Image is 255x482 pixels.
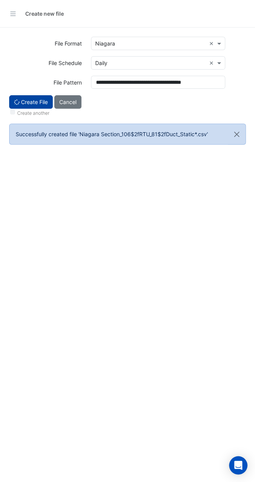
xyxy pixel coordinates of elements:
[55,37,82,50] label: File Format
[9,124,246,145] ngb-alert: Successfully created file 'Niagara Section_106$2fRTU_81$2fDuct_Static*.csv'
[209,59,215,67] span: Clear
[209,39,215,47] span: Clear
[229,456,247,474] div: Open Intercom Messenger
[49,56,82,70] label: File Schedule
[9,95,53,109] button: Create File
[25,10,64,18] div: Create new file
[54,76,82,89] label: File Pattern
[228,124,245,145] button: Close
[54,95,81,109] button: Cancel
[17,110,49,117] label: Create another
